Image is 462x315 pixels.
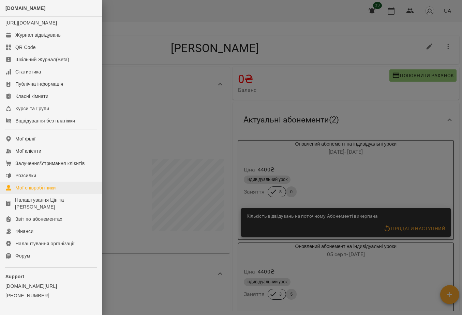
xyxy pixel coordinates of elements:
div: Залучення/Утримання клієнтів [15,160,85,167]
div: Налаштування Цін та [PERSON_NAME] [15,197,96,210]
div: Шкільний Журнал(Beta) [15,56,69,63]
div: Розсилки [15,172,36,179]
div: Відвідування без платіжки [15,117,75,124]
div: Курси та Групи [15,105,49,112]
div: Журнал відвідувань [15,32,61,38]
a: [DOMAIN_NAME][URL] [5,283,96,289]
div: Мої співробітники [15,184,56,191]
div: Мої філії [15,135,35,142]
div: Форум [15,252,30,259]
div: Мої клієнти [15,148,41,154]
div: Публічна інформація [15,81,63,87]
div: QR Code [15,44,36,51]
a: [URL][DOMAIN_NAME] [5,20,57,26]
div: Класні кімнати [15,93,48,100]
div: Звіт по абонементах [15,216,62,222]
div: Статистика [15,68,41,75]
a: [PHONE_NUMBER] [5,292,96,299]
div: Фінанси [15,228,33,235]
div: Налаштування організації [15,240,75,247]
p: Support [5,273,96,280]
span: [DOMAIN_NAME] [5,5,46,11]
